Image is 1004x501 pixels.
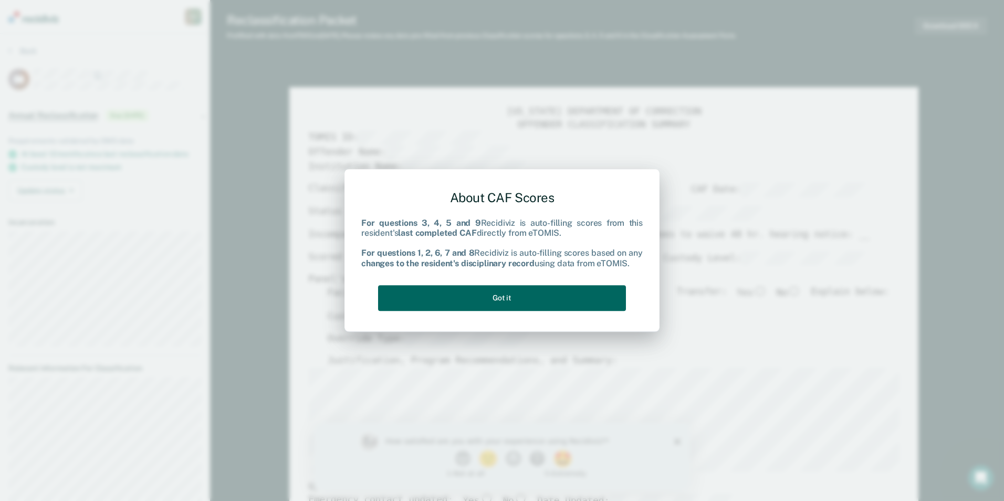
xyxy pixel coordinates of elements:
[141,28,159,44] button: 1
[46,11,63,27] img: Profile image for Kim
[361,182,643,214] div: About CAF Scores
[215,28,234,44] button: 4
[239,28,260,44] button: 5
[231,47,330,54] div: 5 - Extremely
[361,218,643,268] div: Recidiviz is auto-filling scores from this resident's directly from eTOMIS. Recidiviz is auto-fil...
[361,258,535,268] b: changes to the resident's disciplinary record
[191,28,210,44] button: 3
[71,14,314,23] div: How satisfied are you with your experience using Recidiviz?
[164,28,186,44] button: 2
[361,218,481,228] b: For questions 3, 4, 5 and 9
[360,16,367,22] div: Close survey
[361,248,474,258] b: For questions 1, 2, 6, 7 and 8
[378,285,626,311] button: Got it
[71,47,171,54] div: 1 - Not at all
[398,228,476,238] b: last completed CAF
